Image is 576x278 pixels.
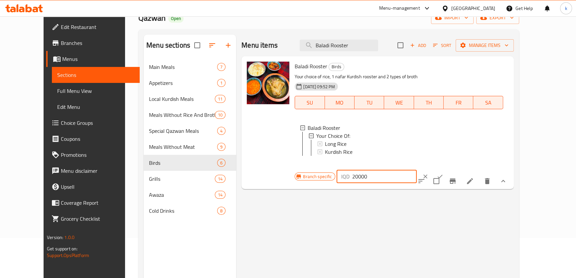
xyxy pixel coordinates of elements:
p: IQD [341,172,350,180]
div: Open [168,15,184,23]
button: Add [407,40,429,51]
div: items [217,143,225,151]
span: Manage items [461,41,508,50]
div: Special Qazwan Meals4 [144,123,236,139]
button: clear [418,169,433,184]
div: Birds [149,159,217,167]
span: export [482,14,514,22]
button: Branch-specific-item [445,173,461,189]
button: show more [495,173,511,189]
input: Please enter price [352,170,417,183]
div: items [215,95,225,103]
button: WE [384,96,414,109]
span: WE [387,98,411,108]
span: Coverage Report [61,199,134,207]
span: Open [168,16,184,21]
span: Grocery Checklist [61,215,134,223]
div: Grills14 [144,171,236,187]
div: items [215,175,225,183]
div: Awaza14 [144,187,236,203]
button: ok [433,169,447,184]
span: Meals Without Rice And Broth [149,111,215,119]
button: SU [295,96,325,109]
span: Kurdish Rice [325,148,353,156]
span: Awaza [149,191,215,199]
a: Branches [46,35,140,51]
a: Grocery Checklist [46,211,140,227]
span: Version: [47,233,63,242]
span: Menus [62,55,134,63]
div: Meals Without Rice And Broth10 [144,107,236,123]
span: Appetizers [149,79,217,87]
span: Meals Without Meat [149,143,217,151]
div: Birds6 [144,155,236,171]
button: import [431,12,474,24]
a: Edit menu item [466,177,474,185]
button: SA [473,96,503,109]
span: [DATE] 09:52 PM [301,84,338,90]
span: Coupons [61,135,134,143]
span: Select all sections [190,38,204,52]
span: Choice Groups [61,119,134,127]
a: Edit Menu [52,99,140,115]
span: 1.0.0 [64,233,74,242]
div: Birds [329,63,344,71]
a: Choice Groups [46,115,140,131]
button: Manage items [456,39,514,52]
span: SU [298,98,322,108]
input: search [300,40,378,51]
span: Promotions [61,151,134,159]
span: Menu disclaimer [61,167,134,175]
span: Baladi Rooster [308,124,340,132]
span: 10 [215,112,225,118]
a: Full Menu View [52,83,140,99]
div: Main Meals7 [144,59,236,75]
span: Select section [393,38,407,52]
span: Get support on: [47,244,77,253]
span: import [436,14,468,22]
a: Coupons [46,131,140,147]
span: Main Meals [149,63,217,71]
span: Branches [61,39,134,47]
a: Menus [46,51,140,67]
span: 6 [217,160,225,166]
span: 8 [217,208,225,214]
button: Sort [431,40,453,51]
span: Add item [407,40,429,51]
button: TH [414,96,444,109]
span: Local Kurdish Meals [149,95,215,103]
span: Add [409,42,427,49]
span: 4 [217,128,225,134]
button: export [476,12,519,24]
span: Birds [329,63,344,71]
span: Sort items [429,40,456,51]
a: Edit Restaurant [46,19,140,35]
div: items [217,63,225,71]
span: Grills [149,175,215,183]
span: SA [476,98,500,108]
span: k [565,5,567,12]
span: Sections [57,71,134,79]
button: TU [355,96,384,109]
span: FR [446,98,471,108]
a: Coverage Report [46,195,140,211]
a: Upsell [46,179,140,195]
span: Edit Restaurant [61,23,134,31]
nav: Menu sections [144,56,236,221]
a: Sections [52,67,140,83]
div: items [217,159,225,167]
span: Special Qazwan Meals [149,127,217,135]
svg: Show Choices [499,177,507,185]
div: Local Kurdish Meals11 [144,91,236,107]
div: Menu-management [379,4,420,12]
span: 11 [215,96,225,102]
span: 14 [215,176,225,182]
h2: Menu sections [146,40,190,50]
span: Cold Drinks [149,207,217,215]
